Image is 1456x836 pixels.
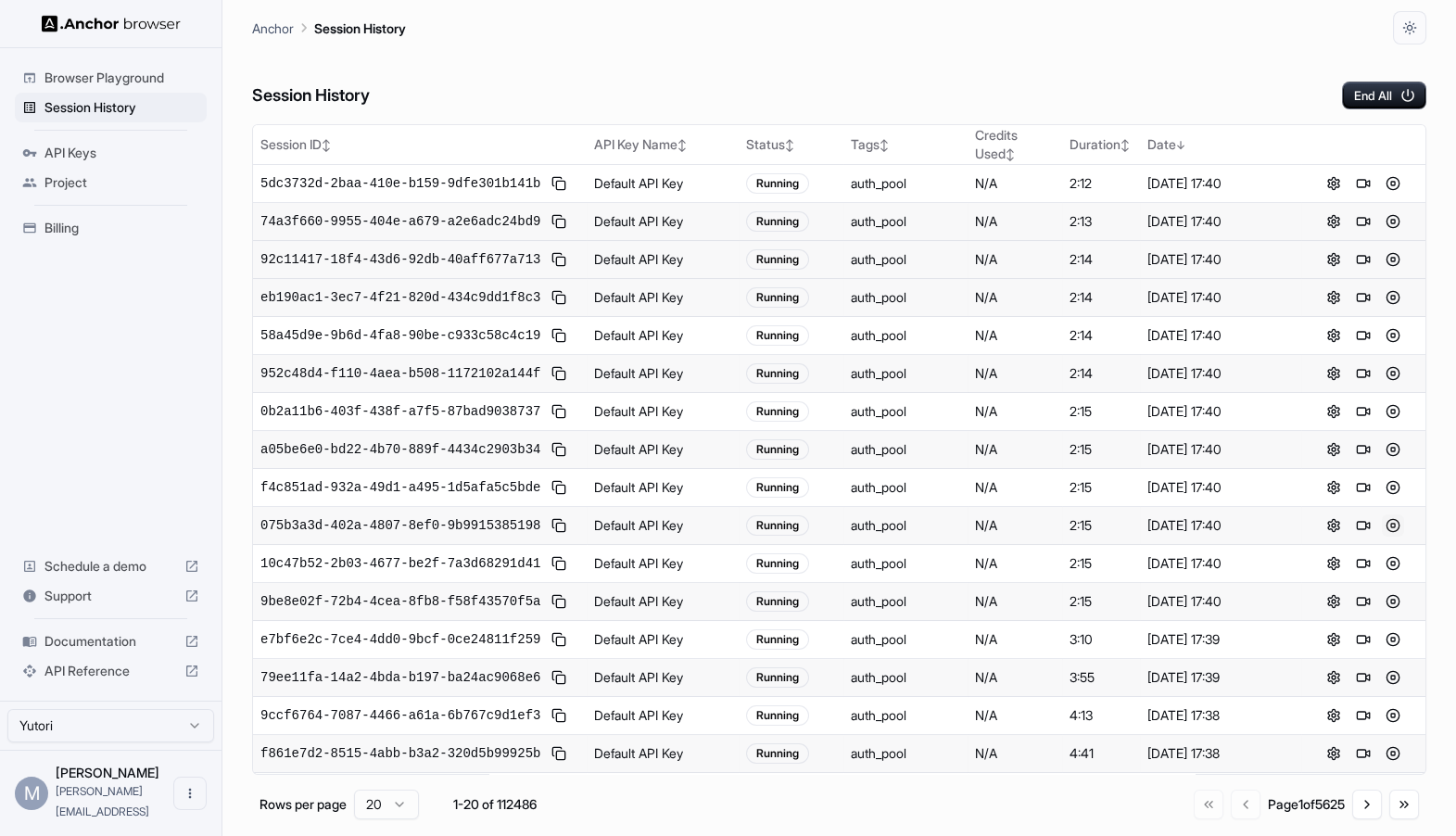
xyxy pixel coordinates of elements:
div: N/A [975,516,1056,535]
div: Browser Playground [15,63,207,93]
div: N/A [975,250,1056,269]
span: ↕ [880,138,889,152]
span: ↕ [785,138,794,152]
div: auth_pool [851,326,906,345]
div: [DATE] 17:40 [1147,288,1295,307]
div: Running [746,439,809,460]
div: N/A [975,744,1056,763]
div: Documentation [15,627,207,656]
div: Project [15,168,207,197]
td: Default API Key [587,203,739,241]
div: 2:15 [1070,516,1132,535]
span: Miki Pokryvailo [56,765,159,780]
div: Billing [15,213,207,243]
div: Running [746,249,809,270]
td: Default API Key [587,507,739,545]
span: a05be6e0-bd22-4b70-889f-4434c2903b34 [260,440,540,459]
img: Anchor Logo [42,15,181,32]
p: Rows per page [260,795,347,814]
div: auth_pool [851,440,906,459]
span: 58a45d9e-9b6d-4fa8-90be-c933c58c4c19 [260,326,540,345]
div: auth_pool [851,744,906,763]
span: Support [44,587,177,605]
span: API Keys [44,144,199,162]
div: [DATE] 17:39 [1147,630,1295,649]
p: Session History [314,19,406,38]
div: auth_pool [851,288,906,307]
div: N/A [975,440,1056,459]
span: e7bf6e2c-7ce4-4dd0-9bcf-0ce24811f259 [260,630,540,649]
div: [DATE] 17:40 [1147,174,1295,193]
div: API Key Name [594,135,731,154]
div: N/A [975,402,1056,421]
span: ↕ [677,138,687,152]
div: 2:15 [1070,554,1132,573]
nav: breadcrumb [252,18,406,38]
span: 92c11417-18f4-43d6-92db-40aff677a713 [260,250,540,269]
div: Page 1 of 5625 [1268,795,1345,814]
div: Running [746,173,809,194]
div: auth_pool [851,174,906,193]
div: Session History [15,93,207,122]
span: 10c47b52-2b03-4677-be2f-7a3d68291d41 [260,554,540,573]
div: Running [746,401,809,422]
div: Running [746,743,809,764]
div: 2:12 [1070,174,1132,193]
div: auth_pool [851,250,906,269]
div: 3:10 [1070,630,1132,649]
h6: Session History [252,82,370,109]
div: Running [746,363,809,384]
span: 74a3f660-9955-404e-a679-a2e6adc24bd9 [260,212,540,231]
td: Default API Key [587,735,739,773]
span: 9ccf6764-7087-4466-a61a-6b767c9d1ef3 [260,706,540,725]
div: N/A [975,554,1056,573]
span: API Reference [44,662,177,680]
span: Browser Playground [44,69,199,87]
div: N/A [975,288,1056,307]
div: 2:14 [1070,326,1132,345]
div: Running [746,667,809,688]
div: [DATE] 17:38 [1147,706,1295,725]
div: Running [746,553,809,574]
div: Running [746,705,809,726]
td: Default API Key [587,659,739,697]
div: auth_pool [851,706,906,725]
div: auth_pool [851,668,906,687]
td: Default API Key [587,469,739,507]
div: auth_pool [851,516,906,535]
td: Default API Key [587,241,739,279]
div: Credits Used [975,126,1056,163]
div: auth_pool [851,554,906,573]
div: auth_pool [851,592,906,611]
div: [DATE] 17:40 [1147,516,1295,535]
span: Project [44,173,199,192]
div: N/A [975,364,1056,383]
div: Running [746,591,809,612]
div: 2:14 [1070,288,1132,307]
span: ↕ [1006,147,1015,161]
span: ↕ [1120,138,1130,152]
div: API Reference [15,656,207,686]
span: Session History [44,98,199,117]
div: Session ID [260,135,579,154]
div: Running [746,211,809,232]
td: Default API Key [587,697,739,735]
div: [DATE] 17:40 [1147,478,1295,497]
div: Running [746,477,809,498]
div: Date [1147,135,1295,154]
div: [DATE] 17:40 [1147,364,1295,383]
button: Open menu [173,777,207,810]
div: API Keys [15,138,207,168]
span: 952c48d4-f110-4aea-b508-1172102a144f [260,364,540,383]
td: Default API Key [587,279,739,317]
div: Running [746,515,809,536]
span: 075b3a3d-402a-4807-8ef0-9b9915385198 [260,516,540,535]
div: 2:14 [1070,250,1132,269]
div: [DATE] 17:40 [1147,212,1295,231]
div: auth_pool [851,630,906,649]
div: 4:13 [1070,706,1132,725]
span: f861e7d2-8515-4abb-b3a2-320d5b99925b [260,744,540,763]
div: Running [746,325,809,346]
span: ↕ [322,138,331,152]
div: 2:15 [1070,440,1132,459]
